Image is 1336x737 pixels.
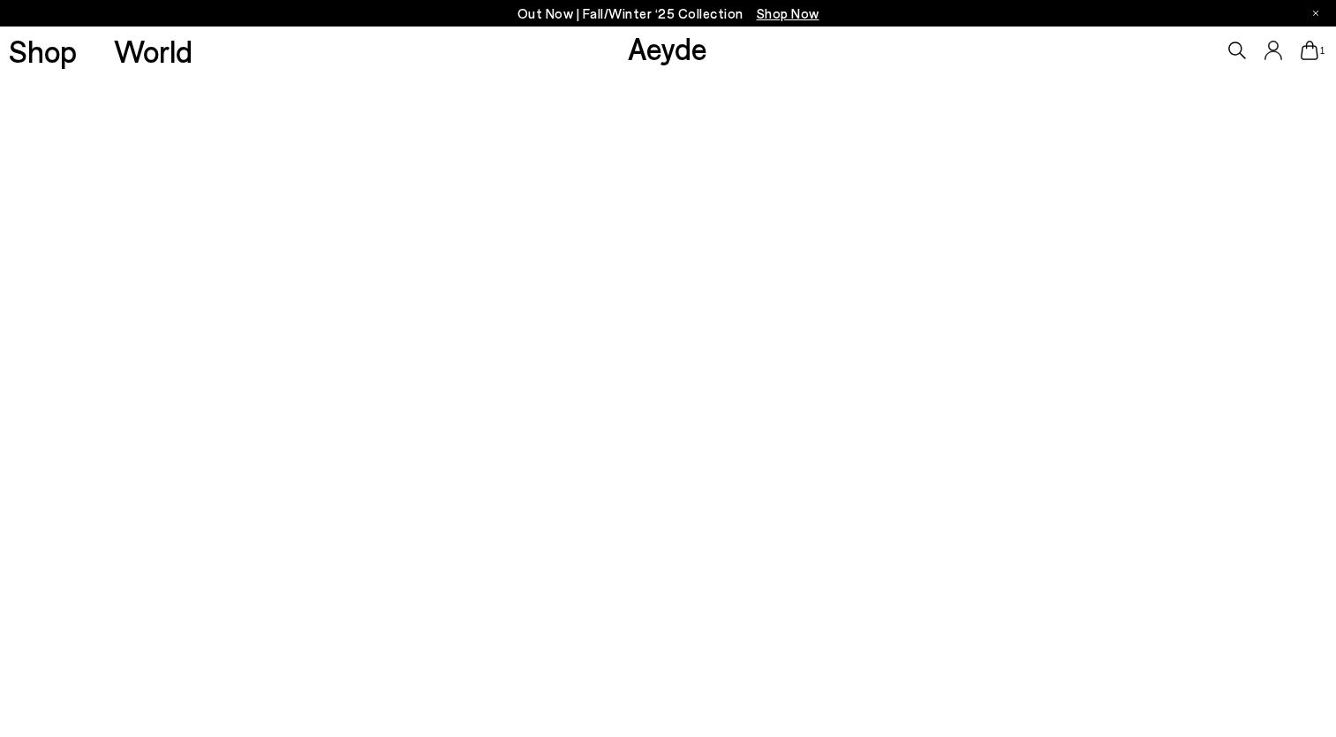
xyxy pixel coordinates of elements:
[628,29,707,66] a: Aeyde
[114,35,192,66] a: World
[9,35,77,66] a: Shop
[517,3,819,25] p: Out Now | Fall/Winter ‘25 Collection
[1318,46,1327,56] span: 1
[757,5,819,21] span: Navigate to /collections/new-in
[1301,41,1318,60] a: 1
